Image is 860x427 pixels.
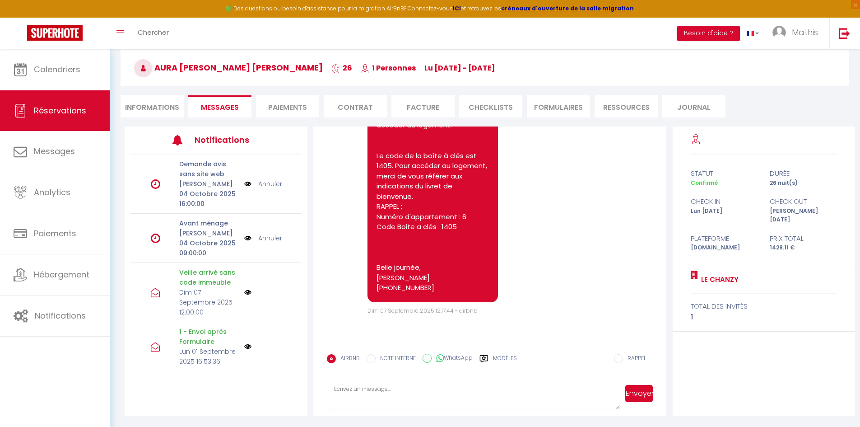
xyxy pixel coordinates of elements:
[244,289,251,296] img: NO IMAGE
[201,102,239,113] span: Messages
[432,354,473,364] label: WhatsApp
[625,385,653,402] button: Envoyer
[179,287,238,317] p: Dim 07 Septembre 2025 12:00:00
[459,95,522,117] li: CHECKLISTS
[179,267,238,287] p: Veille arrivé sans code immeuble
[258,179,282,189] a: Annuler
[34,228,76,239] span: Paiements
[195,130,266,150] h3: Notifications
[179,179,238,209] p: [PERSON_NAME] 04 Octobre 2025 16:00:00
[376,354,416,364] label: NOTE INTERNE
[34,64,80,75] span: Calendriers
[179,159,238,179] p: Demande avis sans site web
[685,233,764,244] div: Plateforme
[685,207,764,224] div: Lun [DATE]
[772,26,786,39] img: ...
[839,28,850,39] img: logout
[336,354,360,364] label: AIRBNB
[764,244,843,252] div: 1428.11 €
[361,63,416,73] span: 1 Personnes
[595,95,658,117] li: Ressources
[138,28,169,37] span: Chercher
[244,179,251,189] img: NO IMAGE
[685,196,764,207] div: check in
[367,307,478,314] span: Dim 07 Septembre 2025 12:17:44 - airbnb
[134,62,323,73] span: Aura [PERSON_NAME] [PERSON_NAME]
[179,218,238,228] p: Avant ménage
[677,26,740,41] button: Besoin d'aide ?
[27,25,83,41] img: Super Booking
[623,354,646,364] label: RAPPEL
[179,327,238,347] p: 1 - Envoi après Formulaire
[244,233,251,243] img: NO IMAGE
[766,18,829,49] a: ... Mathis
[685,168,764,179] div: statut
[131,18,176,49] a: Chercher
[764,179,843,188] div: 26 nuit(s)
[453,5,461,12] a: ICI
[493,354,517,370] label: Modèles
[792,27,818,38] span: Mathis
[764,233,843,244] div: Prix total
[331,63,352,73] span: 26
[764,196,843,207] div: check out
[764,168,843,179] div: durée
[691,312,837,323] div: 1
[691,301,837,312] div: total des invités
[527,95,590,117] li: FORMULAIRES
[764,207,843,224] div: [PERSON_NAME] [DATE]
[501,5,634,12] a: créneaux d'ouverture de la salle migration
[121,95,184,117] li: Informations
[662,95,725,117] li: Journal
[7,4,34,31] button: Ouvrir le widget de chat LiveChat
[324,95,387,117] li: Contrat
[685,244,764,252] div: [DOMAIN_NAME]
[244,343,251,350] img: NO IMAGE
[34,269,89,280] span: Hébergement
[179,347,238,366] p: Lun 01 Septembre 2025 16:53:36
[256,95,319,117] li: Paiements
[691,179,718,187] span: Confirmé
[35,310,86,321] span: Notifications
[391,95,455,117] li: Facture
[424,63,495,73] span: lu [DATE] - [DATE]
[34,187,70,198] span: Analytics
[179,228,238,258] p: [PERSON_NAME] 04 Octobre 2025 09:00:00
[34,145,75,157] span: Messages
[698,274,739,285] a: Le Chanzy
[34,105,86,116] span: Réservations
[258,233,282,243] a: Annuler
